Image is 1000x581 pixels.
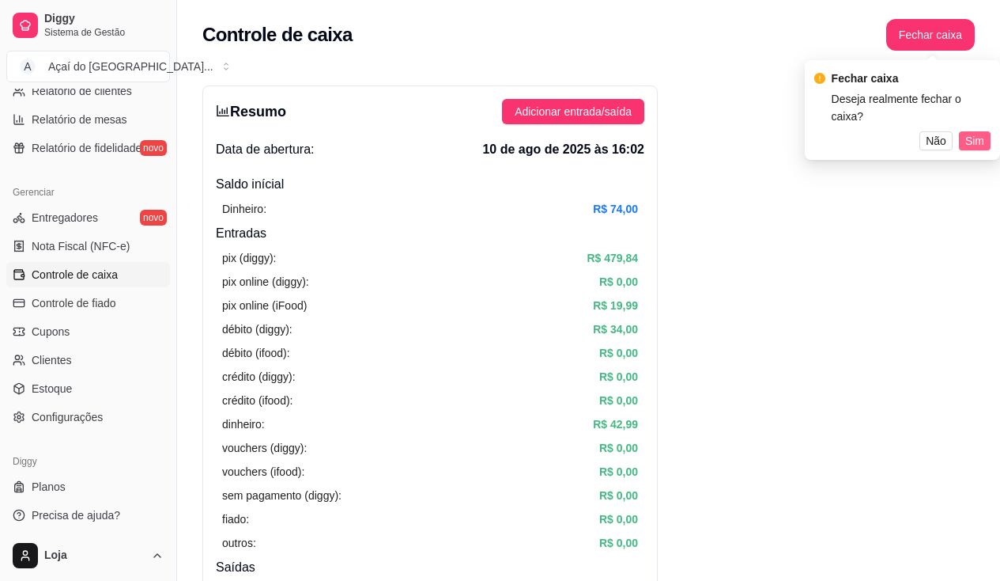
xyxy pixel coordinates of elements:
button: Fechar caixa [886,19,975,51]
article: R$ 0,00 [599,439,638,457]
article: outros: [222,534,256,552]
article: vouchers (ifood): [222,463,304,480]
button: Select a team [6,51,170,82]
article: pix online (iFood) [222,297,307,314]
article: R$ 19,99 [593,297,638,314]
span: Relatório de mesas [32,112,127,127]
article: débito (ifood): [222,344,290,362]
article: R$ 0,00 [599,392,638,409]
div: Diggy [6,449,170,474]
article: R$ 479,84 [587,249,638,267]
a: Relatório de fidelidadenovo [6,135,170,161]
article: fiado: [222,511,249,528]
article: crédito (ifood): [222,392,292,409]
span: Relatório de fidelidade [32,140,142,156]
span: bar-chart [216,104,230,118]
article: R$ 0,00 [599,534,638,552]
span: Controle de fiado [32,295,116,311]
article: pix (diggy): [222,249,276,267]
span: Sim [965,132,984,150]
span: Nota Fiscal (NFC-e) [32,238,130,254]
a: Controle de caixa [6,262,170,287]
article: R$ 74,00 [593,200,638,218]
span: Precisa de ajuda? [32,507,120,523]
article: R$ 0,00 [599,368,638,385]
article: R$ 34,00 [593,321,638,338]
a: Controle de fiado [6,290,170,316]
button: Sim [959,131,991,150]
article: R$ 0,00 [599,511,638,528]
button: Adicionar entrada/saída [502,99,644,124]
div: Gerenciar [6,180,170,205]
span: 10 de ago de 2025 às 16:02 [482,140,644,159]
span: Estoque [32,381,72,397]
span: Clientes [32,352,72,368]
h2: Controle de caixa [202,22,353,47]
a: Relatório de clientes [6,78,170,104]
a: Nota Fiscal (NFC-e) [6,234,170,259]
span: exclamation-circle [814,73,825,84]
a: Precisa de ajuda? [6,503,170,528]
article: vouchers (diggy): [222,439,307,457]
article: Dinheiro: [222,200,266,218]
a: DiggySistema de Gestão [6,6,170,44]
span: Cupons [32,324,70,340]
a: Cupons [6,319,170,344]
article: débito (diggy): [222,321,292,338]
article: R$ 0,00 [599,344,638,362]
article: dinheiro: [222,416,265,433]
span: A [20,59,36,74]
a: Planos [6,474,170,499]
button: Loja [6,537,170,575]
article: pix online (diggy): [222,273,309,290]
a: Estoque [6,376,170,401]
span: Controle de caixa [32,267,118,283]
h4: Saldo inícial [216,175,644,194]
article: R$ 0,00 [599,463,638,480]
span: Loja [44,549,145,563]
h4: Entradas [216,224,644,243]
div: Deseja realmente fechar o caixa? [832,90,991,125]
h3: Resumo [216,101,286,123]
a: Clientes [6,347,170,373]
a: Configurações [6,404,170,430]
span: Data de abertura: [216,140,315,159]
article: sem pagamento (diggy): [222,487,342,504]
span: Configurações [32,409,103,425]
h4: Saídas [216,558,644,577]
span: Sistema de Gestão [44,26,164,39]
div: Fechar caixa [832,70,991,87]
article: R$ 0,00 [599,273,638,290]
span: Relatório de clientes [32,83,132,99]
a: Relatório de mesas [6,107,170,132]
span: Diggy [44,12,164,26]
span: Adicionar entrada/saída [515,103,632,120]
span: Planos [32,479,66,495]
a: Entregadoresnovo [6,205,170,230]
span: Entregadores [32,210,98,226]
div: Açaí do [GEOGRAPHIC_DATA] ... [48,59,213,74]
article: R$ 42,99 [593,416,638,433]
article: R$ 0,00 [599,487,638,504]
span: Não [926,132,946,150]
article: crédito (diggy): [222,368,296,385]
button: Não [919,131,953,150]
